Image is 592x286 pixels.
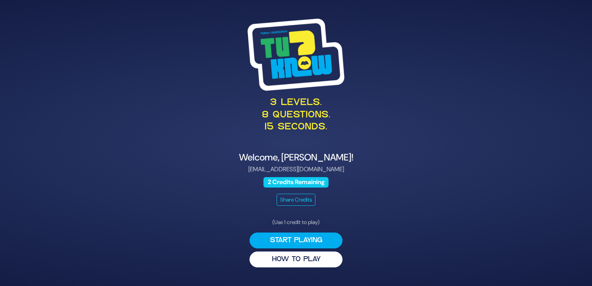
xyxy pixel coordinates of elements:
[263,177,329,188] span: 2 Credits Remaining
[107,97,485,133] p: 3 levels. 8 questions. 15 seconds.
[250,252,342,267] button: HOW TO PLAY
[250,233,342,248] button: Start Playing
[107,152,485,163] h4: Welcome, [PERSON_NAME]!
[250,218,342,226] p: (Use 1 credit to play)
[248,19,344,91] img: Tournament Logo
[277,194,315,206] button: Share Credits
[107,165,485,174] p: [EMAIL_ADDRESS][DOMAIN_NAME]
